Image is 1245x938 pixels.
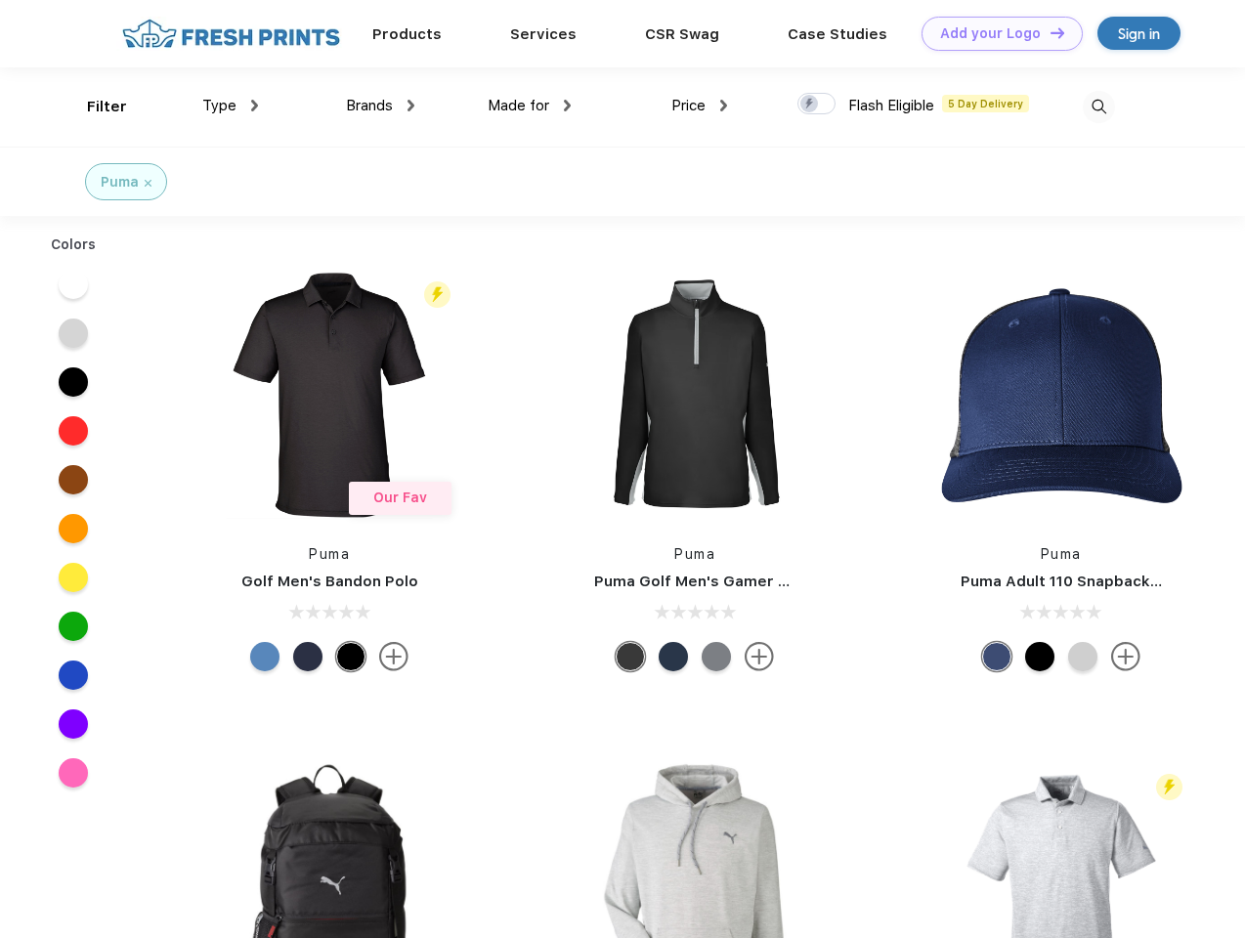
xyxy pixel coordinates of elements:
img: dropdown.png [408,100,414,111]
img: flash_active_toggle.svg [424,281,451,308]
div: Puma Black [616,642,645,671]
img: dropdown.png [251,100,258,111]
img: fo%20logo%202.webp [116,17,346,51]
span: Brands [346,97,393,114]
img: more.svg [745,642,774,671]
a: Services [510,25,577,43]
img: func=resize&h=266 [931,265,1191,525]
img: dropdown.png [564,100,571,111]
img: more.svg [1111,642,1140,671]
img: DT [1051,27,1064,38]
img: dropdown.png [720,100,727,111]
a: Puma [309,546,350,562]
img: flash_active_toggle.svg [1156,774,1182,800]
img: filter_cancel.svg [145,180,151,187]
div: Lake Blue [250,642,279,671]
div: Puma Black [336,642,365,671]
div: Puma [101,172,139,192]
div: Pma Blk Pma Blk [1025,642,1054,671]
span: 5 Day Delivery [942,95,1029,112]
div: Quarry Brt Whit [1068,642,1097,671]
a: Puma [1041,546,1082,562]
div: Navy Blazer [659,642,688,671]
a: Puma [674,546,715,562]
div: Add your Logo [940,25,1041,42]
img: func=resize&h=266 [565,265,825,525]
a: Products [372,25,442,43]
div: Colors [36,234,111,255]
div: Navy Blazer [293,642,322,671]
a: Golf Men's Bandon Polo [241,573,418,590]
span: Type [202,97,236,114]
a: CSR Swag [645,25,719,43]
img: func=resize&h=266 [199,265,459,525]
img: desktop_search.svg [1083,91,1115,123]
span: Made for [488,97,549,114]
a: Sign in [1097,17,1181,50]
span: Our Fav [373,490,427,505]
span: Flash Eligible [848,97,934,114]
div: Peacoat Qut Shd [982,642,1011,671]
span: Price [671,97,706,114]
a: Puma Golf Men's Gamer Golf Quarter-Zip [594,573,903,590]
div: Filter [87,96,127,118]
img: more.svg [379,642,408,671]
div: Quiet Shade [702,642,731,671]
div: Sign in [1118,22,1160,45]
